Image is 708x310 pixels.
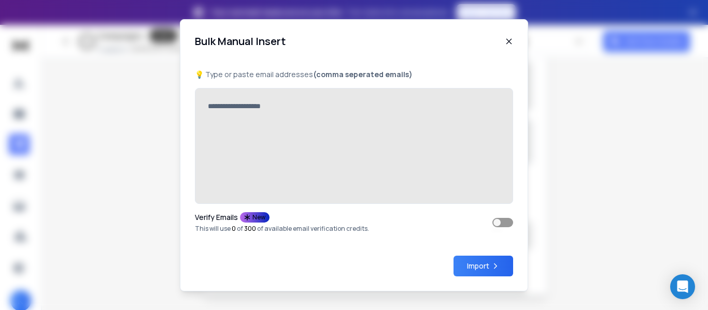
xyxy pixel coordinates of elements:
b: (comma seperated emails) [313,69,413,79]
p: Verify Emails [195,214,238,221]
div: New [240,212,270,223]
button: Import [454,256,513,276]
h1: Bulk Manual Insert [195,34,286,49]
p: This will use of of available email verification credits. [195,225,369,233]
span: 300 [244,224,256,233]
span: 0 [232,224,236,233]
p: 💡 Type or paste email addresses [195,69,513,80]
div: Open Intercom Messenger [670,274,695,299]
